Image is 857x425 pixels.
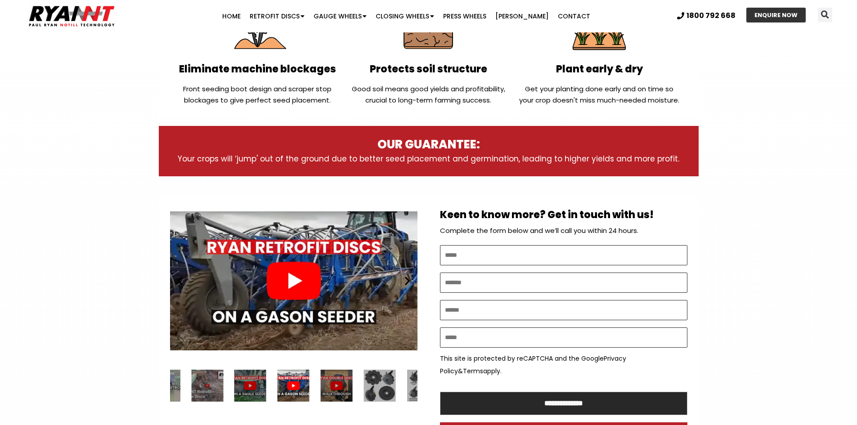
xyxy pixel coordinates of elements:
nav: Menu [166,7,646,25]
a: Gauge Wheels [309,7,371,25]
div: gason website thumbnail double discs [278,370,310,402]
a: gason website thumbnail double discs [170,203,417,358]
div: Search [818,8,832,22]
img: Ryan NT logo [27,2,117,30]
div: 1 / 34 [191,370,223,402]
span: ENQUIRE NOW [754,12,798,18]
div: 4 / 34 [321,370,353,402]
div: 2 / 34 [234,370,266,402]
div: Slides Slides [170,370,417,402]
a: Contact [553,7,595,25]
div: Slides [170,203,417,358]
p: Good soil means good yields and profitability, crucial to long-term farming success. [347,83,509,106]
p: Front seeding boot design and scraper stop blockages to give perfect seed placement. [177,83,339,106]
a: Press Wheels [439,7,491,25]
h2: Eliminate machine blockages [177,64,339,74]
span: Your crops will ‘jump' out of the ground due to better seed placement and germination, leading to... [178,153,679,164]
h2: Plant early & dry [518,64,680,74]
div: 5 / 34 [364,370,396,402]
a: Home [218,7,245,25]
div: 6 / 34 [407,370,439,402]
a: 1800 792 668 [677,12,736,19]
a: [PERSON_NAME] [491,7,553,25]
h2: Keen to know more? Get in touch with us! [440,210,687,220]
a: Closing Wheels [371,7,439,25]
p: Get your planting done early and on time so your crop doesn't miss much-needed moisture. [518,83,680,106]
div: 3 / 34 [278,370,310,402]
div: 3 / 34 [170,203,417,358]
a: Retrofit Discs [245,7,309,25]
p: This site is protected by reCAPTCHA and the Google & apply. [440,352,687,377]
h2: Protects soil structure [347,64,509,74]
p: Complete the form below and we’ll call you within 24 hours. [440,224,687,237]
div: 34 / 34 [148,370,180,402]
div: Previous slide [175,275,186,286]
div: Next slide [402,275,413,286]
a: Terms [463,367,483,376]
a: ENQUIRE NOW [746,8,806,22]
span: 1800 792 668 [686,12,736,19]
h3: OUR GUARANTEE: [177,137,681,152]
